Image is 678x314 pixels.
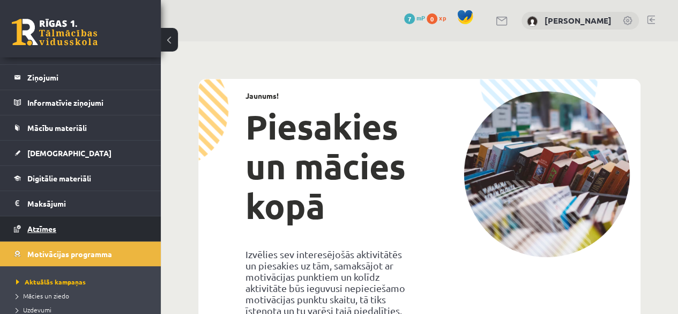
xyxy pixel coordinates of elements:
span: 7 [404,13,415,24]
a: [PERSON_NAME] [545,15,612,26]
a: 0 xp [427,13,451,22]
a: Mācies un ziedo [16,291,150,301]
legend: Maksājumi [27,191,147,216]
legend: Ziņojumi [27,65,147,90]
span: Mācies un ziedo [16,291,69,300]
strong: Jaunums! [245,91,279,100]
a: Rīgas 1. Tālmācības vidusskola [12,19,98,46]
a: Aktuālās kampaņas [16,277,150,287]
a: Mācību materiāli [14,115,147,140]
span: mP [416,13,425,22]
a: Maksājumi [14,191,147,216]
span: 0 [427,13,437,24]
a: Atzīmes [14,216,147,241]
span: [DEMOGRAPHIC_DATA] [27,148,111,158]
img: Anna Enija Kozlinska [527,16,538,27]
span: xp [439,13,446,22]
a: Motivācijas programma [14,242,147,266]
span: Mācību materiāli [27,123,87,133]
a: Digitālie materiāli [14,166,147,191]
span: Uzdevumi [16,305,51,314]
img: campaign-image-1c4f3b39ab1f89d1fca25a8facaab35ebc8e40cf20aedba61fd73fb4233361ac.png [464,91,630,257]
a: Ziņojumi [14,65,147,90]
a: [DEMOGRAPHIC_DATA] [14,141,147,165]
a: Informatīvie ziņojumi [14,90,147,115]
legend: Informatīvie ziņojumi [27,90,147,115]
a: 7 mP [404,13,425,22]
span: Atzīmes [27,224,56,233]
span: Digitālie materiāli [27,173,91,183]
h1: Piesakies un mācies kopā [245,107,412,226]
span: Aktuālās kampaņas [16,278,86,286]
span: Motivācijas programma [27,249,112,259]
